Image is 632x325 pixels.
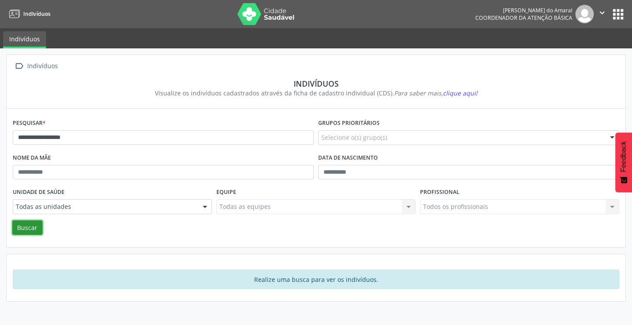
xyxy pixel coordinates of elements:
[597,8,607,18] i: 
[23,10,50,18] span: Indivíduos
[19,88,613,98] div: Visualize os indivíduos cadastrados através da ficha de cadastro individual (CDS).
[25,60,59,73] div: Indivíduos
[16,202,194,211] span: Todas as unidades
[394,89,478,97] i: Para saber mais,
[475,14,572,22] span: Coordenador da Atenção Básica
[575,5,594,23] img: img
[12,220,43,235] button: Buscar
[594,5,610,23] button: 
[3,31,46,48] a: Indivíduos
[6,7,50,21] a: Indivíduos
[13,60,59,73] a:  Indivíduos
[443,89,478,97] span: clique aqui!
[13,151,51,165] label: Nome da mãe
[475,7,572,14] div: [PERSON_NAME] do Amaral
[615,132,632,192] button: Feedback - Mostrar pesquisa
[13,60,25,73] i: 
[318,117,380,130] label: Grupos prioritários
[620,141,628,172] span: Feedback
[13,270,619,289] div: Realize uma busca para ver os indivíduos.
[318,151,378,165] label: Data de nascimento
[420,186,460,199] label: Profissional
[321,133,387,142] span: Selecione o(s) grupo(s)
[13,186,65,199] label: Unidade de saúde
[216,186,236,199] label: Equipe
[610,7,626,22] button: apps
[13,117,46,130] label: Pesquisar
[19,79,613,88] div: Indivíduos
